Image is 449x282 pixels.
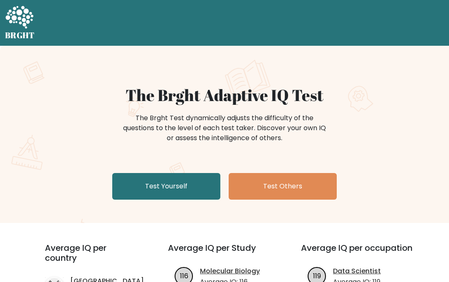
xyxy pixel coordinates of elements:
a: Test Yourself [112,173,220,200]
h3: Average IQ per Study [168,243,281,263]
h3: Average IQ per country [45,243,138,273]
a: Molecular Biology [200,266,260,276]
a: BRGHT [5,3,35,42]
h5: BRGHT [5,30,35,40]
h1: The Brght Adaptive IQ Test [22,86,427,105]
h3: Average IQ per occupation [301,243,414,263]
div: The Brght Test dynamically adjusts the difficulty of the questions to the level of each test take... [121,113,328,143]
a: Test Others [229,173,337,200]
text: 116 [180,271,188,281]
text: 119 [313,271,321,281]
a: Data Scientist [333,266,381,276]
